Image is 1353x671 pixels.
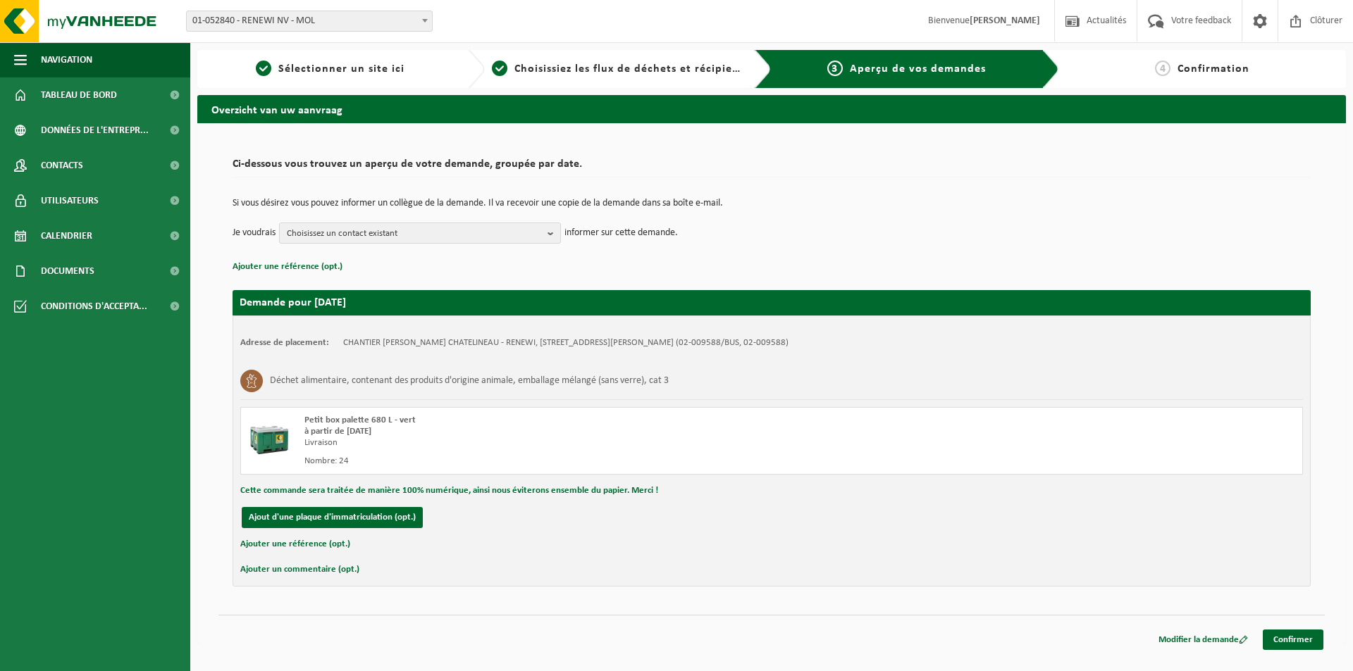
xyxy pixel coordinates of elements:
[187,11,432,31] span: 01-052840 - RENEWI NV - MOL
[827,61,843,76] span: 3
[41,77,117,113] span: Tableau de bord
[287,223,542,244] span: Choisissez un contact existant
[279,222,561,244] button: Choisissez un contact existant
[186,11,433,32] span: 01-052840 - RENEWI NV - MOL
[233,222,276,244] p: Je voudrais
[1148,629,1259,650] a: Modifier la demande
[492,61,507,76] span: 2
[304,415,416,425] span: Petit box palette 680 L - vert
[41,289,147,324] span: Conditions d'accepta...
[1178,63,1249,75] span: Confirmation
[278,63,404,75] span: Sélectionner un site ici
[41,148,83,183] span: Contacts
[514,63,749,75] span: Choisissiez les flux de déchets et récipients
[233,158,1311,177] h2: Ci-dessous vous trouvez un aperçu de votre demande, groupée par date.
[240,560,359,579] button: Ajouter un commentaire (opt.)
[240,482,658,500] button: Cette commande sera traitée de manière 100% numérique, ainsi nous éviterons ensemble du papier. M...
[197,95,1346,123] h2: Overzicht van uw aanvraag
[304,427,371,436] strong: à partir de [DATE]
[304,437,828,449] div: Livraison
[41,183,99,218] span: Utilisateurs
[240,535,350,553] button: Ajouter une référence (opt.)
[233,258,342,276] button: Ajouter une référence (opt.)
[41,253,94,289] span: Documents
[242,507,423,528] button: Ajout d'une plaque d'immatriculation (opt.)
[248,415,290,457] img: PB-LB-0680-HPE-GN-01.png
[256,61,271,76] span: 1
[564,222,678,244] p: informer sur cette demande.
[343,337,789,349] td: CHANTIER [PERSON_NAME] CHATELINEAU - RENEWI, [STREET_ADDRESS][PERSON_NAME] (02-009588/BUS, 02-009...
[492,61,744,77] a: 2Choisissiez les flux de déchets et récipients
[270,370,669,392] h3: Déchet alimentaire, contenant des produits d'origine animale, emballage mélangé (sans verre), cat 3
[41,113,149,148] span: Données de l'entrepr...
[240,297,346,308] strong: Demande pour [DATE]
[1155,61,1170,76] span: 4
[204,61,457,77] a: 1Sélectionner un site ici
[304,456,828,467] div: Nombre: 24
[850,63,986,75] span: Aperçu de vos demandes
[233,199,1311,208] p: Si vous désirez vous pouvez informer un collègue de la demande. Il va recevoir une copie de la de...
[1263,629,1323,650] a: Confirmer
[970,15,1040,26] strong: [PERSON_NAME]
[41,42,92,77] span: Navigation
[41,218,92,253] span: Calendrier
[240,338,329,347] strong: Adresse de placement:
